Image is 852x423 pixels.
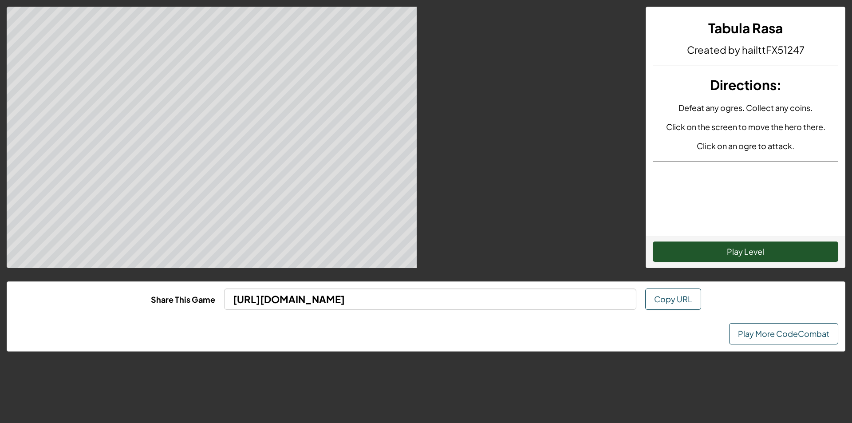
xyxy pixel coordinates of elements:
p: Click on an ogre to attack. [653,139,838,152]
button: Play Level [653,241,838,262]
span: Directions [710,76,777,93]
p: Defeat any ogres. Collect any coins. [653,101,838,114]
b: Share This Game [151,294,215,304]
p: Click on the screen to move the hero there. [653,120,838,133]
h3: : [653,75,838,95]
h4: Created by hailttFX51247 [653,43,838,57]
a: Play More CodeCombat [729,323,838,344]
span: Copy URL [654,294,692,304]
button: Copy URL [645,289,701,310]
h3: Tabula Rasa [653,18,838,38]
